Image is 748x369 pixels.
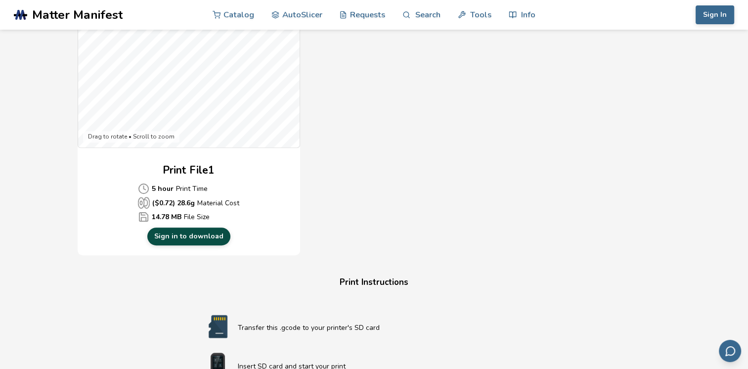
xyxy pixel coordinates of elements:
p: Material Cost [138,197,239,209]
span: Average Cost [138,211,149,223]
p: File Size [138,211,239,223]
p: Transfer this .gcode to your printer's SD card [238,323,550,333]
button: Send feedback via email [719,340,741,362]
h4: Print Instructions [186,275,562,290]
p: Print Time [138,183,239,194]
div: Drag to rotate • Scroll to zoom [83,131,179,143]
span: Average Cost [138,197,150,209]
b: ($ 0.72 ) 28.6 g [152,198,195,208]
a: Sign in to download [147,228,230,245]
b: 5 hour [152,184,174,194]
img: SD card [198,314,238,339]
button: Sign In [696,5,734,24]
span: Average Cost [138,183,149,194]
span: Matter Manifest [32,8,123,22]
b: 14.78 MB [152,212,181,222]
h2: Print File 1 [163,163,215,178]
